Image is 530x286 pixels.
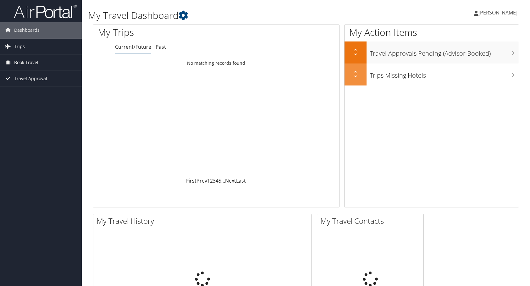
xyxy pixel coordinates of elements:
[320,216,423,226] h2: My Travel Contacts
[14,4,77,19] img: airportal-logo.png
[345,69,367,79] h2: 0
[221,177,225,184] span: …
[218,177,221,184] a: 5
[156,43,166,50] a: Past
[207,177,210,184] a: 1
[345,47,367,57] h2: 0
[14,71,47,86] span: Travel Approval
[213,177,216,184] a: 3
[97,216,311,226] h2: My Travel History
[474,3,524,22] a: [PERSON_NAME]
[345,63,519,85] a: 0Trips Missing Hotels
[210,177,213,184] a: 2
[345,26,519,39] h1: My Action Items
[345,41,519,63] a: 0Travel Approvals Pending (Advisor Booked)
[93,58,339,69] td: No matching records found
[14,22,40,38] span: Dashboards
[370,46,519,58] h3: Travel Approvals Pending (Advisor Booked)
[216,177,218,184] a: 4
[370,68,519,80] h3: Trips Missing Hotels
[98,26,232,39] h1: My Trips
[14,39,25,54] span: Trips
[236,177,246,184] a: Last
[186,177,196,184] a: First
[478,9,517,16] span: [PERSON_NAME]
[88,9,378,22] h1: My Travel Dashboard
[225,177,236,184] a: Next
[196,177,207,184] a: Prev
[115,43,151,50] a: Current/Future
[14,55,38,70] span: Book Travel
